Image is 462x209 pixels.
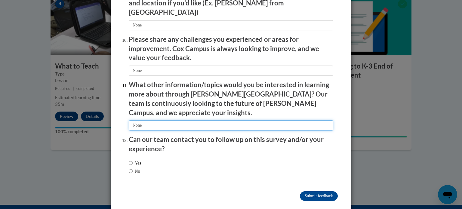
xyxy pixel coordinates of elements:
[129,35,333,63] p: Please share any challenges you experienced or areas for improvement. Cox Campus is always lookin...
[129,160,141,166] label: Yes
[129,168,133,174] input: No
[129,160,133,166] input: Yes
[300,191,338,201] input: Submit feedback
[129,168,140,174] label: No
[129,80,333,117] p: What other information/topics would you be interested in learning more about through [PERSON_NAME...
[129,135,333,154] p: Can our team contact you to follow up on this survey and/or your experience?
